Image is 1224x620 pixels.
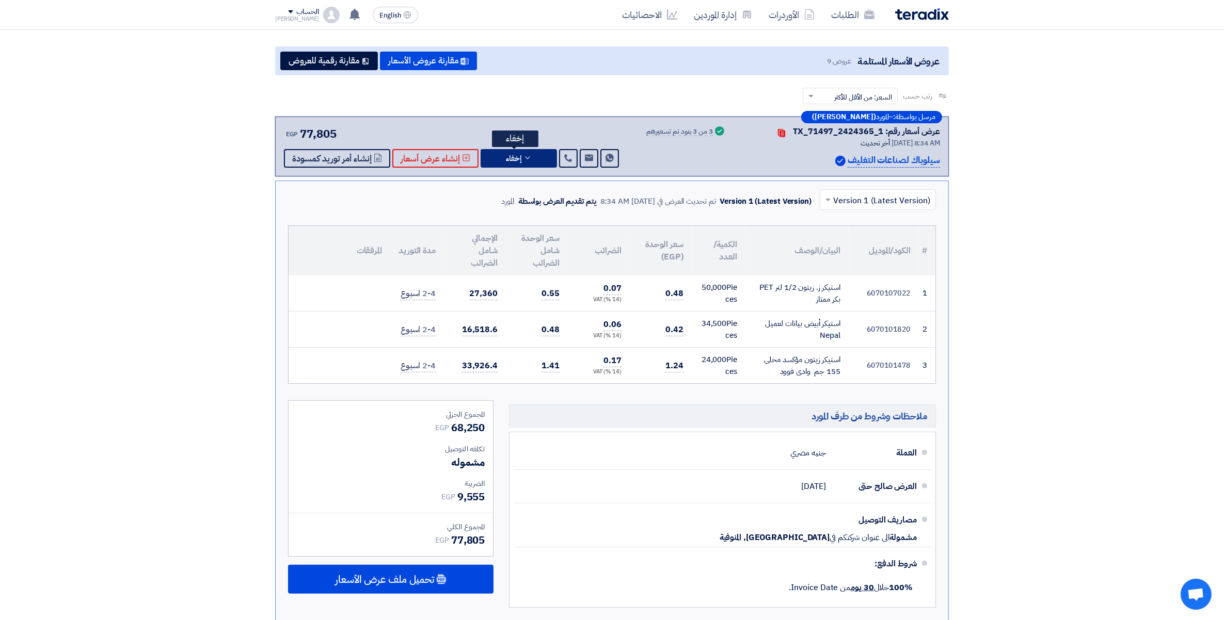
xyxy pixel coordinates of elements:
span: 33,926.4 [462,360,498,372]
span: 2-4 اسبوع [401,360,436,372]
div: شروط الدفع: [530,551,917,576]
span: مشمولة [890,532,917,543]
span: 77,805 [300,125,337,142]
span: تحميل ملف عرض الأسعار [335,575,434,584]
th: مدة التوريد [390,226,444,275]
span: 24,000 [702,354,726,365]
img: profile_test.png [323,7,340,23]
div: مصاريف التوصيل [834,508,917,532]
div: العرض صالح حتى [834,474,917,499]
a: الاحصائيات [614,3,686,27]
td: Pieces [692,312,745,348]
th: المرفقات [289,226,390,275]
th: الضرائب [568,226,630,275]
b: ([PERSON_NAME]) [812,113,876,121]
span: عروض الأسعار المستلمة [857,54,940,68]
span: 77,805 [451,532,485,548]
span: 1.41 [542,360,560,372]
td: Pieces [692,348,745,384]
span: 50,000 [702,282,726,293]
button: مقارنة عروض الأسعار [380,52,477,70]
span: 0.07 [603,282,622,295]
th: الإجمالي شامل الضرائب [444,226,506,275]
div: إخفاء [492,130,538,147]
div: [PERSON_NAME] [275,16,319,22]
td: 6070107022 [849,275,919,312]
span: السعر: من الأقل للأكثر [834,92,892,103]
span: 0.48 [542,323,560,336]
div: استيكر أبيض بيانات لعميل Nepal [754,318,840,341]
img: Verified Account [835,156,846,166]
span: رتب حسب [903,91,932,102]
span: 2-4 اسبوع [401,323,436,336]
div: يتم تقديم العرض بواسطة [518,195,596,207]
td: 6070101820 [849,312,919,348]
span: 0.06 [603,318,622,331]
span: إنشاء أمر توريد كمسودة [292,155,372,162]
th: سعر الوحدة شامل الضرائب [506,226,568,275]
span: 34,500 [702,318,726,329]
h5: ملاحظات وشروط من طرف المورد [509,404,936,428]
div: تم تحديث العرض في [DATE] 8:34 AM [600,195,716,207]
div: Version 1 (Latest Version) [720,195,812,207]
a: الطلبات [823,3,883,27]
span: أخر تحديث [861,138,890,149]
span: 0.42 [665,323,683,336]
div: تكلفه التوصيل [297,444,485,454]
span: 0.55 [542,287,560,300]
p: سيلوباك لصناعات التغليف [848,154,940,168]
th: الكمية/العدد [692,226,745,275]
div: – [801,111,942,123]
span: EGP [435,422,449,433]
div: المجموع الجزئي [297,409,485,420]
div: استيكر ز. زيتون 1/2 لتر PET بكر ممتاز [754,282,840,305]
div: (14 %) VAT [576,296,622,304]
td: Pieces [692,275,745,312]
u: 30 يوم [851,581,873,594]
div: (14 %) VAT [576,368,622,377]
th: سعر الوحدة (EGP) [630,226,692,275]
td: 6070101478 [849,348,919,384]
span: خلال من Invoice Date. [789,581,913,594]
button: إخفاء [481,149,557,168]
button: English [373,7,418,23]
div: العملة [834,440,917,465]
span: 9,555 [457,489,485,504]
span: [DATE] [802,481,826,492]
th: الكود/الموديل [849,226,919,275]
span: الى عنوان شركتكم في [830,532,889,543]
a: إدارة الموردين [686,3,760,27]
img: Teradix logo [895,8,949,20]
span: EGP [286,129,298,139]
div: المورد [501,195,514,207]
span: 2-4 اسبوع [401,287,436,300]
td: 2 [919,312,935,348]
div: المجموع الكلي [297,521,485,532]
th: البيان/الوصف [745,226,849,275]
span: إنشاء عرض أسعار [401,155,460,162]
span: 27,360 [470,287,498,300]
button: إنشاء أمر توريد كمسودة [284,149,390,168]
strong: 100% [889,581,913,594]
div: الضريبة [297,478,485,489]
span: 0.48 [665,287,683,300]
td: 3 [919,348,935,384]
span: عروض 9 [827,56,851,67]
span: [GEOGRAPHIC_DATA], المنوفية [720,532,830,543]
span: إخفاء [506,155,521,162]
td: 1 [919,275,935,312]
div: الحساب [296,8,319,17]
span: مشموله [451,454,485,470]
span: مرسل بواسطة: [893,113,935,121]
button: إنشاء عرض أسعار [392,149,479,168]
div: استيكر زيتون مؤكسد مخلى 155 جم وادى فوود [754,354,840,377]
span: 1.24 [665,360,683,372]
th: # [919,226,935,275]
button: مقارنة رقمية للعروض [280,52,378,70]
div: Open chat [1181,579,1212,610]
span: 0.17 [603,354,622,367]
div: 3 من 3 بنود تم تسعيرهم [646,128,713,136]
span: [DATE] 8:34 AM [892,138,940,149]
span: English [379,12,401,19]
span: 16,518.6 [462,323,498,336]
